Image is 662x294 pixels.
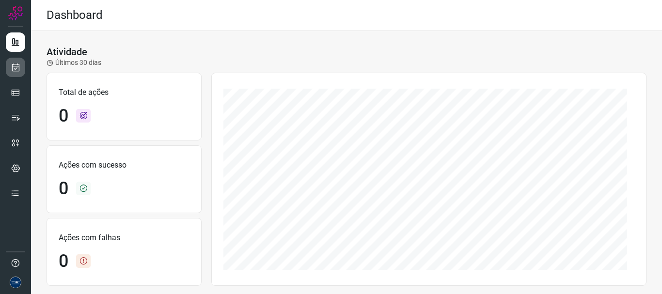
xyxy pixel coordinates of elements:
[59,106,68,126] h1: 0
[47,58,101,68] p: Últimos 30 dias
[59,232,189,244] p: Ações com falhas
[47,8,103,22] h2: Dashboard
[59,251,68,272] h1: 0
[59,178,68,199] h1: 0
[10,277,21,288] img: d06bdf07e729e349525d8f0de7f5f473.png
[59,159,189,171] p: Ações com sucesso
[47,46,87,58] h3: Atividade
[8,6,23,20] img: Logo
[59,87,189,98] p: Total de ações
